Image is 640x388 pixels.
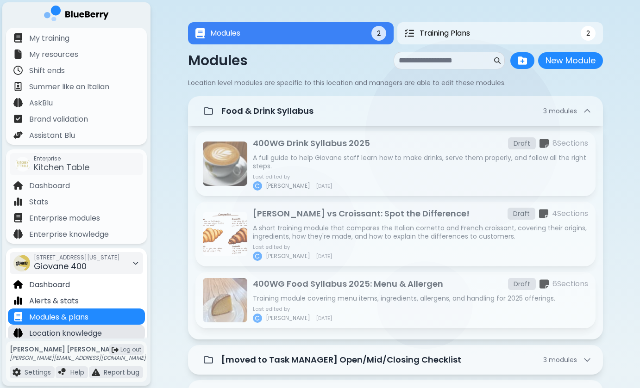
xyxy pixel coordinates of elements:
[13,130,23,140] img: file icon
[188,22,394,44] button: ModulesModules2
[494,57,501,64] img: search icon
[195,131,596,196] a: 400WG Drink Syllabus 2025400WG Drink Syllabus 2025Draftsections icon8SectionsA full guide to help...
[316,183,332,189] span: [DATE]
[518,56,527,65] img: folder plus icon
[13,213,23,222] img: file icon
[10,345,146,353] p: [PERSON_NAME] [PERSON_NAME]
[13,49,23,59] img: file icon
[255,314,260,322] span: C
[92,368,100,376] img: file icon
[203,278,247,322] img: 400WG Food Syllabus 2025: Menu & Allergen
[253,207,470,220] p: [PERSON_NAME] vs Croissant: Spot the Difference!
[538,52,603,69] button: New Module
[13,33,23,43] img: file icon
[13,280,23,289] img: file icon
[508,208,535,220] div: Draft
[13,328,23,338] img: file icon
[203,212,247,256] img: Cornetto vs Croissant: Spot the Difference!
[253,154,588,170] p: A full guide to help Giovane staff learn how to make drinks, serve them properly, and follow all ...
[316,315,332,321] span: [DATE]
[552,278,588,289] p: 6 Section s
[266,253,310,260] span: [PERSON_NAME]
[253,174,332,179] p: Last edited by
[253,277,443,290] p: 400WG Food Syllabus 2025: Menu & Allergen
[34,260,87,272] span: Giovane 400
[29,296,79,307] p: Alerts & stats
[29,33,69,44] p: My training
[188,79,603,87] p: Location level modules are specific to this location and managers are able to edit these modules.
[29,197,48,208] p: Stats
[203,142,247,186] img: 400WG Drink Syllabus 2025
[266,314,310,322] span: [PERSON_NAME]
[112,346,119,353] img: logout
[29,130,75,141] p: Assistant Blu
[253,137,370,150] p: 400WG Drink Syllabus 2025
[29,98,53,109] p: AskBlu
[70,368,84,376] p: Help
[253,244,332,250] p: Last edited by
[10,354,146,362] p: [PERSON_NAME][EMAIL_ADDRESS][DOMAIN_NAME]
[13,255,30,271] img: company thumbnail
[13,197,23,206] img: file icon
[195,202,596,266] a: Cornetto vs Croissant: Spot the Difference![PERSON_NAME] vs Croissant: Spot the Difference!Drafts...
[29,312,88,323] p: Modules & plans
[420,28,470,39] span: Training Plans
[377,29,381,37] span: 2
[29,65,65,76] p: Shift ends
[29,81,109,92] p: Summer like an Italian
[552,138,588,149] p: 8 Section s
[266,182,310,190] span: [PERSON_NAME]
[25,368,51,376] p: Settings
[13,66,23,75] img: file icon
[29,114,88,125] p: Brand validation
[188,52,248,69] p: Modules
[549,355,577,364] span: module s
[397,22,603,44] button: Training PlansTraining Plans2
[13,181,23,190] img: file icon
[405,29,414,38] img: Training Plans
[195,28,205,39] img: Modules
[549,106,577,116] span: module s
[34,155,89,162] span: Enterprise
[58,368,67,376] img: file icon
[508,137,536,149] div: Draft
[543,107,577,115] span: 3
[13,82,23,91] img: file icon
[13,229,23,239] img: file icon
[29,49,78,60] p: My resources
[29,279,70,290] p: Dashboard
[13,312,23,321] img: file icon
[34,161,89,173] span: Kitchen Table
[29,213,100,224] p: Enterprise modules
[104,368,139,376] p: Report bug
[253,224,588,240] p: A short training module that compares the Italian cornetto and French croissant, covering their o...
[44,6,109,25] img: company logo
[29,180,70,191] p: Dashboard
[255,182,260,190] span: C
[540,138,549,149] img: sections icon
[552,208,588,219] p: 4 Section s
[540,279,549,289] img: sections icon
[195,272,596,328] a: 400WG Food Syllabus 2025: Menu & Allergen400WG Food Syllabus 2025: Menu & AllergenDraftsections i...
[210,28,240,39] span: Modules
[253,306,332,312] p: Last edited by
[13,114,23,123] img: file icon
[120,346,141,353] span: Log out
[29,328,102,339] p: Location knowledge
[221,353,461,366] p: [moved to Task MANAGER] Open/Mid/Closing Checklist
[13,368,21,376] img: file icon
[543,356,577,364] span: 3
[34,254,120,261] span: [STREET_ADDRESS][US_STATE]
[586,29,590,37] span: 2
[29,229,109,240] p: Enterprise knowledge
[13,296,23,305] img: file icon
[316,253,332,259] span: [DATE]
[253,294,588,302] p: Training module covering menu items, ingredients, allergens, and handling for 2025 offerings.
[221,105,314,117] p: Food & Drink Syllabus
[508,278,536,290] div: Draft
[15,157,30,172] img: company thumbnail
[255,252,260,260] span: C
